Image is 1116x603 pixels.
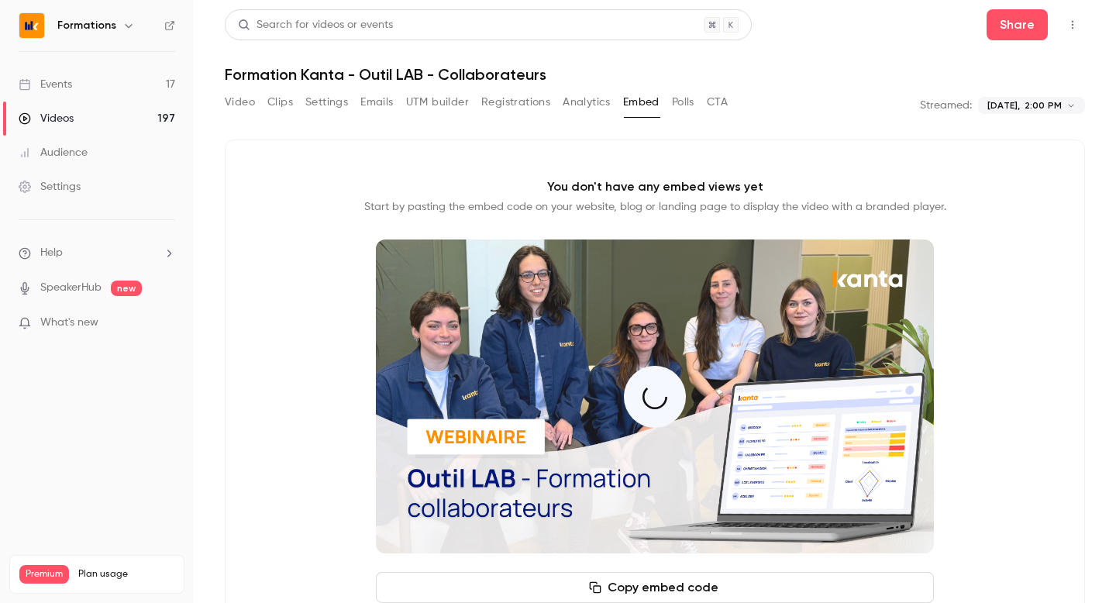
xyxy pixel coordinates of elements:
button: Embed [623,90,660,115]
div: Events [19,77,72,92]
button: Video [225,90,255,115]
button: Registrations [481,90,550,115]
button: Emails [360,90,393,115]
span: 2:00 PM [1025,98,1062,112]
p: Streamed: [920,98,972,113]
span: Premium [19,565,69,584]
p: Start by pasting the embed code on your website, blog or landing page to display the video with a... [364,199,946,215]
button: Top Bar Actions [1060,12,1085,37]
button: CTA [707,90,728,115]
h6: Formations [57,18,116,33]
button: Clips [267,90,293,115]
img: Formations [19,13,44,38]
button: Share [987,9,1048,40]
button: Copy embed code [376,572,934,603]
span: Help [40,245,63,261]
button: UTM builder [406,90,469,115]
h1: Formation Kanta - Outil LAB - Collaborateurs [225,65,1085,84]
iframe: Noticeable Trigger [157,316,175,330]
span: [DATE], [987,98,1020,112]
button: Settings [305,90,348,115]
li: help-dropdown-opener [19,245,175,261]
span: new [111,281,142,296]
div: Settings [19,179,81,195]
span: What's new [40,315,98,331]
span: Plan usage [78,568,174,581]
a: SpeakerHub [40,280,102,296]
div: Search for videos or events [238,17,393,33]
section: Cover [376,239,934,553]
button: Polls [672,90,694,115]
div: Videos [19,111,74,126]
div: Audience [19,145,88,160]
p: You don't have any embed views yet [547,177,763,196]
button: Analytics [563,90,611,115]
